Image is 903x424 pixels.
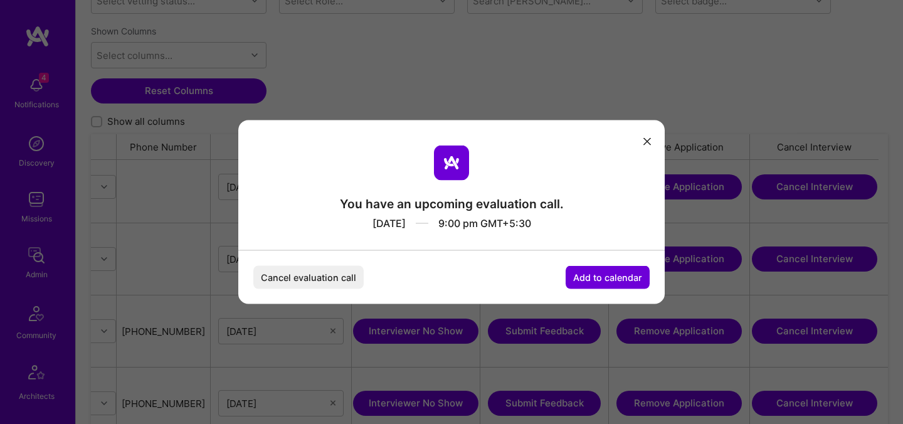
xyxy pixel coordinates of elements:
[434,146,469,181] img: aTeam logo
[340,196,564,212] div: You have an upcoming evaluation call.
[253,266,364,289] button: Cancel evaluation call
[643,137,651,145] i: icon Close
[340,212,564,230] div: [DATE] 9:00 pm GMT+5:30
[566,266,650,289] button: Add to calendar
[238,120,665,304] div: modal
